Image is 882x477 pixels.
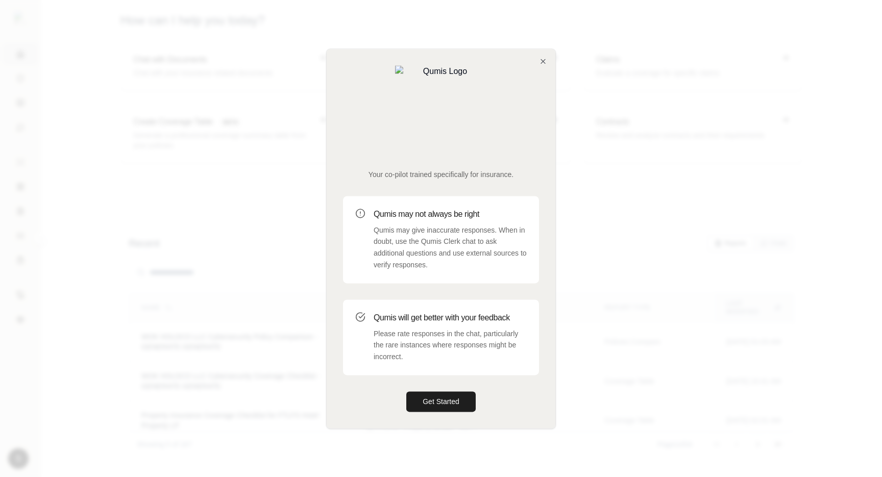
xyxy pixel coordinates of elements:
[374,328,527,363] p: Please rate responses in the chat, particularly the rare instances where responses might be incor...
[395,65,487,157] img: Qumis Logo
[374,312,527,324] h3: Qumis will get better with your feedback
[374,208,527,220] h3: Qumis may not always be right
[406,391,476,412] button: Get Started
[343,169,539,180] p: Your co-pilot trained specifically for insurance.
[374,224,527,271] p: Qumis may give inaccurate responses. When in doubt, use the Qumis Clerk chat to ask additional qu...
